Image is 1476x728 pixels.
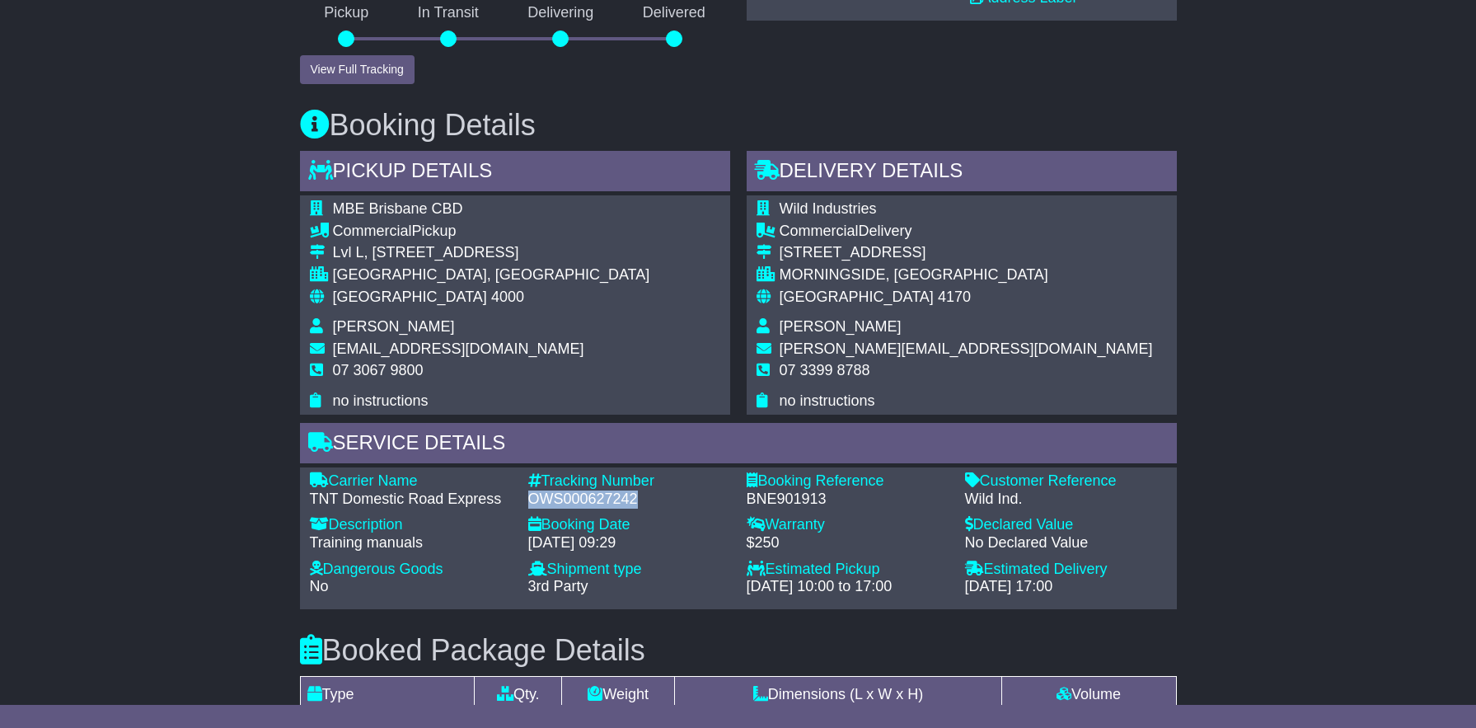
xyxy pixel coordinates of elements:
span: No [310,578,329,594]
div: Dangerous Goods [310,561,512,579]
div: Lvl L, [STREET_ADDRESS] [333,244,650,262]
span: [EMAIL_ADDRESS][DOMAIN_NAME] [333,341,584,357]
span: [PERSON_NAME] [780,318,902,335]
span: 4170 [938,289,971,305]
td: Qty. [475,677,562,713]
span: no instructions [333,392,429,409]
div: Shipment type [528,561,730,579]
div: Tracking Number [528,472,730,491]
span: [PERSON_NAME] [333,318,455,335]
h3: Booked Package Details [300,634,1177,667]
div: Carrier Name [310,472,512,491]
div: [DATE] 09:29 [528,534,730,552]
div: Declared Value [965,516,1167,534]
p: Delivering [504,4,619,22]
span: 07 3067 9800 [333,362,424,378]
p: In Transit [393,4,504,22]
div: Estimated Delivery [965,561,1167,579]
div: Warranty [747,516,949,534]
td: Weight [562,677,675,713]
span: Commercial [333,223,412,239]
span: [GEOGRAPHIC_DATA] [333,289,487,305]
div: Delivery [780,223,1153,241]
span: [GEOGRAPHIC_DATA] [780,289,934,305]
div: Customer Reference [965,472,1167,491]
div: Booking Reference [747,472,949,491]
div: $250 [747,534,949,552]
div: BNE901913 [747,491,949,509]
span: [PERSON_NAME][EMAIL_ADDRESS][DOMAIN_NAME] [780,341,1153,357]
td: Dimensions (L x W x H) [675,677,1001,713]
span: Commercial [780,223,859,239]
span: 3rd Party [528,578,588,594]
div: Service Details [300,423,1177,467]
div: No Declared Value [965,534,1167,552]
div: [STREET_ADDRESS] [780,244,1153,262]
td: Type [300,677,475,713]
button: View Full Tracking [300,55,415,84]
div: [DATE] 10:00 to 17:00 [747,578,949,596]
p: Pickup [300,4,394,22]
div: Booking Date [528,516,730,534]
div: TNT Domestic Road Express [310,491,512,509]
div: Delivery Details [747,151,1177,195]
div: [GEOGRAPHIC_DATA], [GEOGRAPHIC_DATA] [333,266,650,284]
div: Wild Ind. [965,491,1167,509]
div: Pickup [333,223,650,241]
div: Pickup Details [300,151,730,195]
div: [DATE] 17:00 [965,578,1167,596]
div: Description [310,516,512,534]
span: no instructions [780,392,875,409]
span: 4000 [491,289,524,305]
div: OWS000627242 [528,491,730,509]
div: MORNINGSIDE, [GEOGRAPHIC_DATA] [780,266,1153,284]
div: Training manuals [310,534,512,552]
p: Delivered [618,4,730,22]
span: 07 3399 8788 [780,362,870,378]
span: MBE Brisbane CBD [333,200,463,217]
span: Wild Industries [780,200,877,217]
h3: Booking Details [300,109,1177,142]
div: Estimated Pickup [747,561,949,579]
td: Volume [1001,677,1176,713]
